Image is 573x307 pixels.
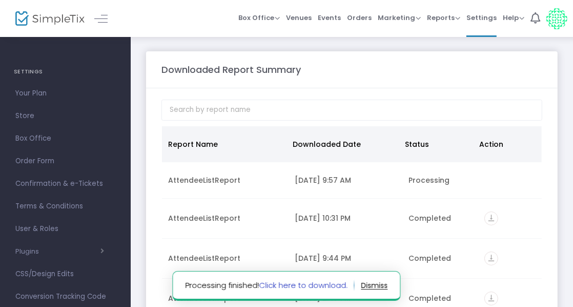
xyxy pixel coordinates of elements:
button: Plugins [15,247,104,256]
div: Completed [408,293,472,303]
span: Venues [286,5,312,31]
a: vertical_align_bottom [484,295,498,305]
div: Completed [408,213,472,223]
th: Action [473,126,536,162]
span: Events [318,5,341,31]
span: Marketing [378,13,421,23]
div: AttendeeListReport [168,293,282,303]
div: AttendeeListReport [168,213,282,223]
h4: SETTINGS [14,62,117,82]
span: Conversion Tracking Code [15,290,115,303]
div: https://go.SimpleTix.com/30aqx [484,252,536,265]
span: Store [15,109,115,123]
span: Box Office [238,13,280,23]
m-panel-title: Downloaded Report Summary [161,63,301,76]
span: Order Form [15,155,115,168]
i: vertical_align_bottom [484,252,498,265]
span: Help [503,13,524,23]
div: 10/14/2025 9:57 AM [295,175,396,185]
span: Settings [466,5,497,31]
div: 10/13/2025 10:31 PM [295,213,396,223]
th: Downloaded Date [286,126,399,162]
div: AttendeeListReport [168,253,282,263]
div: Completed [408,253,472,263]
span: Processing finished! [186,280,355,292]
a: Click here to download. [259,280,348,291]
a: vertical_align_bottom [484,215,498,225]
div: https://go.SimpleTix.com/2wgx1 [484,212,536,225]
div: 10/13/2025 9:44 PM [295,253,396,263]
input: Search by report name [161,100,542,121]
div: https://go.SimpleTix.com/mdogi [484,292,536,305]
span: Terms & Conditions [15,200,115,213]
div: AttendeeListReport [168,175,282,185]
i: vertical_align_bottom [484,212,498,225]
div: Processing [408,175,472,185]
i: vertical_align_bottom [484,292,498,305]
button: dismiss [361,277,388,294]
th: Status [399,126,474,162]
a: vertical_align_bottom [484,255,498,265]
span: User & Roles [15,222,115,236]
span: CSS/Design Edits [15,267,115,281]
span: Confirmation & e-Tickets [15,177,115,190]
span: Box Office [15,132,115,145]
th: Report Name [162,126,286,162]
span: Reports [427,13,460,23]
span: Your Plan [15,87,115,100]
span: Orders [347,5,372,31]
